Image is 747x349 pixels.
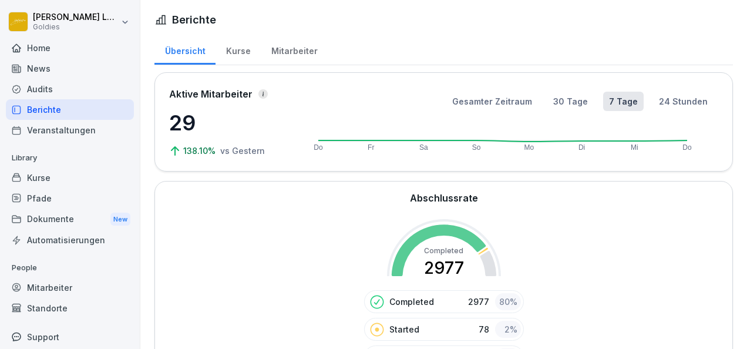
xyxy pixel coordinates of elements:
[33,23,119,31] p: Goldies
[169,87,253,101] p: Aktive Mitarbeiter
[683,143,692,152] text: Do
[6,167,134,188] a: Kurse
[6,209,134,230] a: DokumenteNew
[6,230,134,250] a: Automatisierungen
[6,99,134,120] a: Berichte
[578,143,585,152] text: Di
[495,293,521,310] div: 80 %
[216,35,261,65] a: Kurse
[33,12,119,22] p: [PERSON_NAME] Loska
[6,277,134,298] a: Mitarbeiter
[6,188,134,209] a: Pfade
[524,143,534,152] text: Mo
[110,213,130,226] div: New
[468,296,489,308] p: 2977
[6,38,134,58] a: Home
[368,143,374,152] text: Fr
[6,79,134,99] a: Audits
[6,120,134,140] a: Veranstaltungen
[495,321,521,338] div: 2 %
[220,145,265,157] p: vs Gestern
[631,143,638,152] text: Mi
[446,92,538,111] button: Gesamter Zeitraum
[389,323,419,335] p: Started
[603,92,644,111] button: 7 Tage
[261,35,328,65] a: Mitarbeiter
[172,12,216,28] h1: Berichte
[653,92,714,111] button: 24 Stunden
[314,143,323,152] text: Do
[410,191,478,205] h2: Abschlussrate
[6,259,134,277] p: People
[547,92,594,111] button: 30 Tage
[6,149,134,167] p: Library
[472,143,481,152] text: So
[6,58,134,79] a: News
[479,323,489,335] p: 78
[6,327,134,347] div: Support
[154,35,216,65] a: Übersicht
[183,145,218,157] p: 138.10%
[419,143,428,152] text: Sa
[389,296,434,308] p: Completed
[6,209,134,230] div: Dokumente
[169,107,287,139] p: 29
[6,298,134,318] a: Standorte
